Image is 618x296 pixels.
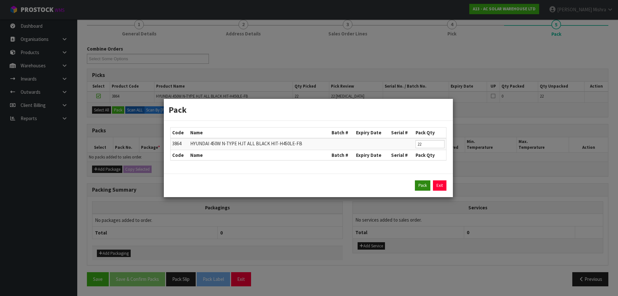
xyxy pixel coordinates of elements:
th: Serial # [389,128,414,138]
th: Serial # [389,150,414,160]
th: Name [189,128,330,138]
th: Expiry Date [354,150,389,160]
th: Expiry Date [354,128,389,138]
button: Pack [415,180,430,191]
span: 3864 [172,140,181,147]
th: Pack Qty [414,128,446,138]
th: Name [189,150,330,160]
th: Code [171,150,189,160]
th: Batch # [330,150,354,160]
span: HYUNDAI 450W N-TYPE HJT ALL BLACK HIT-H450LE-FB [190,140,302,147]
th: Code [171,128,189,138]
th: Batch # [330,128,354,138]
th: Pack Qty [414,150,446,160]
a: Exit [433,180,446,191]
h3: Pack [169,104,448,116]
